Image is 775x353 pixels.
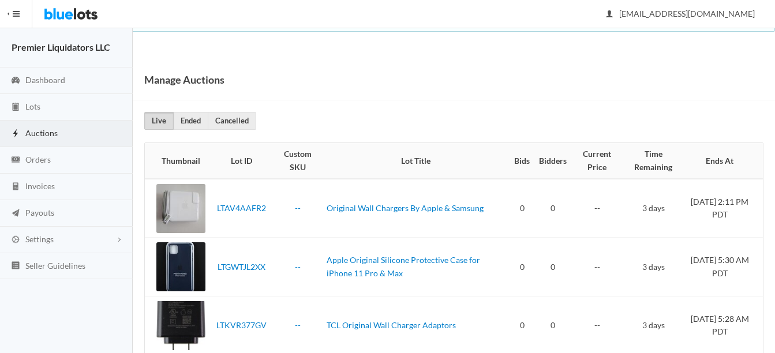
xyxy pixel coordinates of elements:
span: Lots [25,102,40,111]
a: -- [295,262,301,272]
td: [DATE] 2:11 PM PDT [684,179,763,238]
ion-icon: paper plane [10,208,21,219]
span: Dashboard [25,75,65,85]
a: LTKVR377GV [216,320,267,330]
span: [EMAIL_ADDRESS][DOMAIN_NAME] [606,9,755,18]
span: Payouts [25,208,54,217]
h1: Manage Auctions [144,71,224,88]
a: Original Wall Chargers By Apple & Samsung [327,203,484,213]
a: LTAV4AAFR2 [217,203,266,213]
th: Lot Title [322,143,510,179]
a: Live [144,112,174,130]
th: Ends At [684,143,763,179]
ion-icon: cash [10,155,21,166]
ion-icon: speedometer [10,76,21,87]
th: Bids [510,143,534,179]
td: 0 [510,179,534,238]
th: Time Remaining [623,143,684,179]
a: Apple Original Silicone Protective Case for iPhone 11 Pro & Max [327,255,480,278]
th: Custom SKU [273,143,322,179]
span: Seller Guidelines [25,261,85,271]
span: Orders [25,155,51,164]
ion-icon: calculator [10,182,21,193]
span: Settings [25,234,54,244]
a: -- [295,320,301,330]
ion-icon: clipboard [10,102,21,113]
a: TCL Original Wall Charger Adaptors [327,320,456,330]
strong: Premier Liquidators LLC [12,42,110,52]
span: Auctions [25,128,58,138]
th: Thumbnail [145,143,210,179]
th: Current Price [571,143,623,179]
td: -- [571,179,623,238]
td: -- [571,238,623,296]
th: Lot ID [210,143,273,179]
span: Invoices [25,181,55,191]
td: 0 [534,179,571,238]
td: 3 days [623,179,684,238]
td: [DATE] 5:30 AM PDT [684,238,763,296]
a: Ended [173,112,208,130]
ion-icon: list box [10,261,21,272]
ion-icon: cog [10,235,21,246]
td: 0 [510,238,534,296]
td: 3 days [623,238,684,296]
ion-icon: person [604,9,615,20]
th: Bidders [534,143,571,179]
a: -- [295,203,301,213]
ion-icon: flash [10,129,21,140]
td: 0 [534,238,571,296]
a: Cancelled [208,112,256,130]
a: LTGWTJL2XX [218,262,265,272]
